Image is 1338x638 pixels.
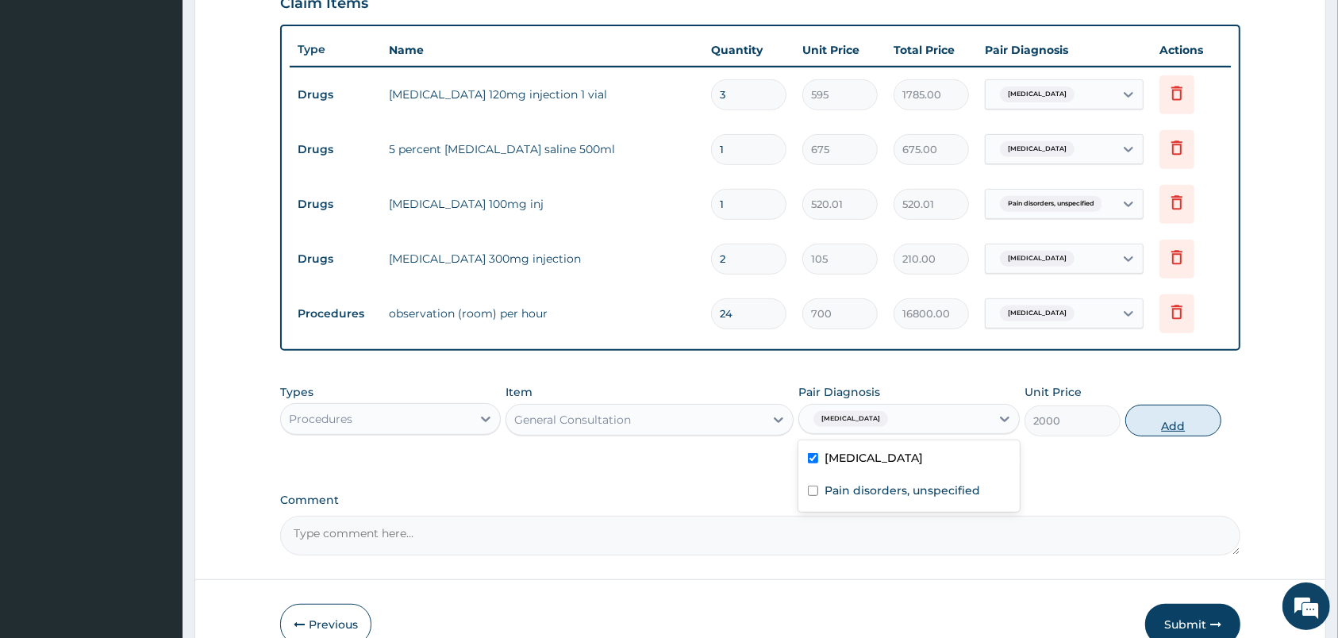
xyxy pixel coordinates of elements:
label: [MEDICAL_DATA] [825,450,923,466]
td: [MEDICAL_DATA] 300mg injection [381,243,703,275]
textarea: Type your message and hit 'Enter' [8,433,302,489]
th: Quantity [703,34,794,66]
label: Pain disorders, unspecified [825,482,980,498]
span: Pain disorders, unspecified [1000,196,1102,212]
span: [MEDICAL_DATA] [1000,306,1075,321]
td: Drugs [290,135,381,164]
div: Chat with us now [83,89,267,110]
td: Drugs [290,244,381,274]
span: [MEDICAL_DATA] [1000,86,1075,102]
td: [MEDICAL_DATA] 120mg injection 1 vial [381,79,703,110]
div: Minimize live chat window [260,8,298,46]
div: Procedures [289,411,352,427]
td: 5 percent [MEDICAL_DATA] saline 500ml [381,133,703,165]
label: Unit Price [1025,384,1082,400]
span: We're online! [92,200,219,360]
div: General Consultation [514,412,631,428]
th: Actions [1152,34,1231,66]
td: Procedures [290,299,381,329]
span: [MEDICAL_DATA] [813,411,888,427]
th: Unit Price [794,34,886,66]
label: Types [280,386,313,399]
th: Pair Diagnosis [977,34,1152,66]
td: Drugs [290,80,381,110]
span: [MEDICAL_DATA] [1000,251,1075,267]
label: Item [506,384,533,400]
label: Pair Diagnosis [798,384,880,400]
img: d_794563401_company_1708531726252_794563401 [29,79,64,119]
th: Total Price [886,34,977,66]
span: [MEDICAL_DATA] [1000,141,1075,157]
th: Type [290,35,381,64]
th: Name [381,34,703,66]
td: [MEDICAL_DATA] 100mg inj [381,188,703,220]
td: Drugs [290,190,381,219]
td: observation (room) per hour [381,298,703,329]
label: Comment [280,494,1240,507]
button: Add [1125,405,1221,436]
